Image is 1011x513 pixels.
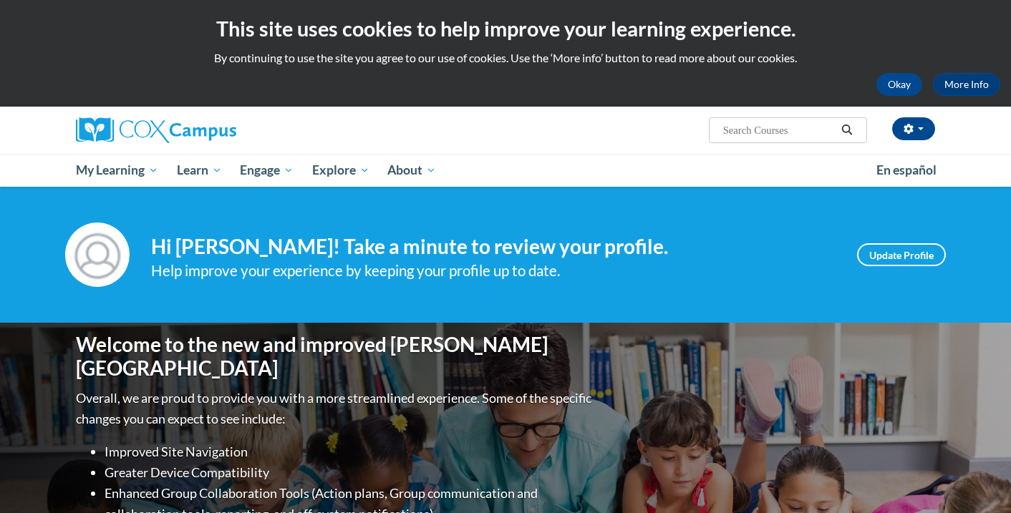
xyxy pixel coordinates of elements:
[387,162,436,179] span: About
[867,155,946,185] a: En español
[892,117,935,140] button: Account Settings
[722,122,836,139] input: Search Courses
[876,73,922,96] button: Okay
[105,462,595,483] li: Greater Device Compatibility
[67,154,168,187] a: My Learning
[151,259,836,283] div: Help improve your experience by keeping your profile up to date.
[76,162,158,179] span: My Learning
[312,162,369,179] span: Explore
[168,154,231,187] a: Learn
[151,235,836,259] h4: Hi [PERSON_NAME]! Take a minute to review your profile.
[836,122,858,139] button: Search
[240,162,294,179] span: Engage
[76,388,595,429] p: Overall, we are proud to provide you with a more streamlined experience. Some of the specific cha...
[177,162,222,179] span: Learn
[954,456,1000,502] iframe: Button to launch messaging window
[11,50,1000,66] p: By continuing to use the site you agree to our use of cookies. Use the ‘More info’ button to read...
[76,117,236,143] img: Cox Campus
[76,117,348,143] a: Cox Campus
[231,154,303,187] a: Engage
[11,14,1000,43] h2: This site uses cookies to help improve your learning experience.
[54,154,957,187] div: Main menu
[876,162,937,177] span: En español
[105,441,595,462] li: Improved Site Navigation
[65,223,130,287] img: Profile Image
[76,333,595,381] h1: Welcome to the new and improved [PERSON_NAME][GEOGRAPHIC_DATA]
[857,243,946,266] a: Update Profile
[379,154,446,187] a: About
[933,73,1000,96] a: More Info
[303,154,379,187] a: Explore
